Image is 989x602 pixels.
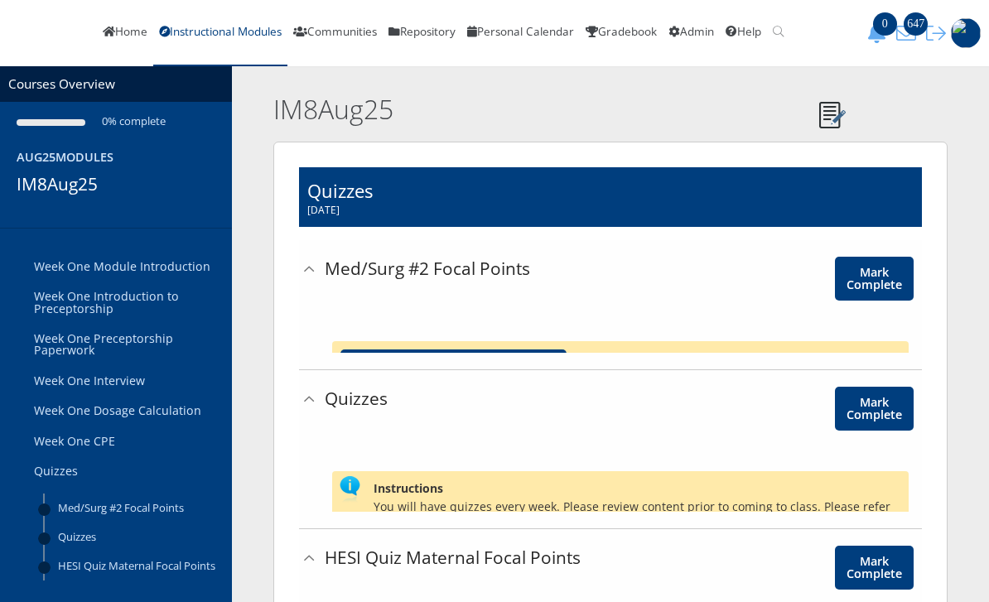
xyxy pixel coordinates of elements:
h4: Aug25Modules [17,149,224,166]
a: Quizzes [45,523,232,551]
a: Week One Preceptorship Paperwork [22,324,232,366]
a: Mark Complete [835,546,914,590]
img: 1943_125_125.jpg [951,18,981,48]
h2: IM8Aug25 [273,91,810,128]
b: Instructions [374,480,443,496]
a: Week One Interview [22,366,232,397]
span: [DATE] [307,204,373,218]
button: 647 [891,23,921,43]
a: Week One Dosage Calculation [22,396,232,426]
a: Med/Surg #2 Focal Points [45,494,232,523]
h1: Quizzes [307,178,373,218]
a: HESI Quiz Maternal Focal Points [45,551,232,580]
a: Week One Introduction to Preceptorship [22,282,232,324]
img: Notes [819,102,846,128]
a: Quizzes [22,456,232,487]
a: Mark Complete [835,257,914,301]
a: Courses Overview [8,75,115,93]
h3: Med/Surg #2 Focal Points [325,257,669,281]
a: 0 [861,23,891,41]
span: 647 [904,12,928,36]
a: 647 [891,23,921,41]
a: Week One Module Introduction [22,252,232,282]
button: 0 [861,23,891,43]
h3: IM8Aug25 [17,172,224,196]
p: You will have quizzes every week. Please review content prior to coming to class. Please refer to... [374,498,900,553]
h3: HESI Quiz Maternal Focal Points [325,546,669,570]
span: 0 [873,12,897,36]
a: Week One CPE [22,426,232,457]
small: 0% complete [85,113,166,128]
h3: Quizzes [325,387,669,411]
a: Mark Complete [835,387,914,431]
